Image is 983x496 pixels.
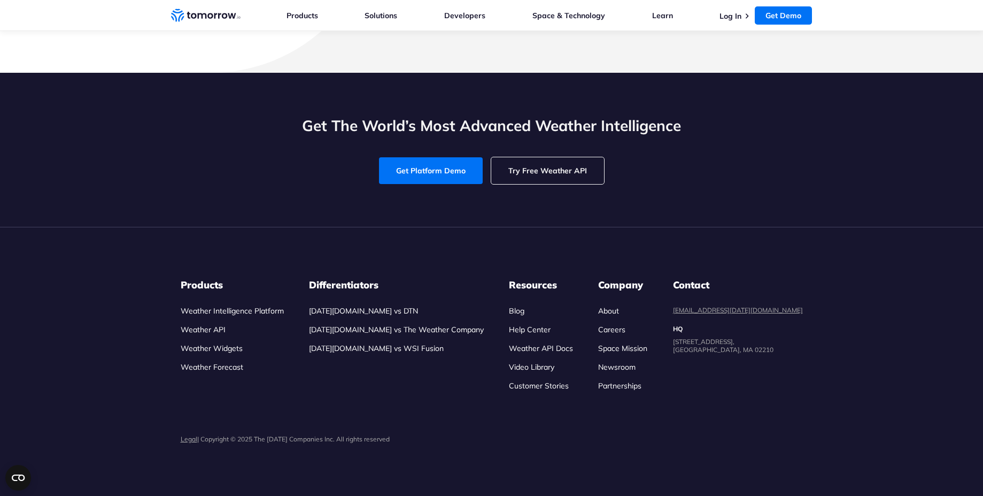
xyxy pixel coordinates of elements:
a: Developers [444,11,485,20]
a: Products [287,11,318,20]
a: Get Platform Demo [379,157,483,184]
a: About [598,306,619,316]
button: Open CMP widget [5,465,31,491]
a: [DATE][DOMAIN_NAME] vs The Weather Company [309,325,484,334]
dl: contact details [673,279,803,354]
dt: HQ [673,325,803,333]
img: Instagram [791,435,803,447]
img: usa flag [673,359,705,378]
a: Weather Forecast [181,362,243,372]
a: Partnerships [598,381,641,391]
a: Home link [171,7,241,24]
a: Solutions [365,11,397,20]
a: Learn [652,11,673,20]
a: Space & Technology [532,11,605,20]
h3: Differentiators [309,279,484,292]
img: Linkedin [687,435,699,447]
a: Customer Stories [509,381,569,391]
a: Weather API [181,325,226,334]
a: Try Free Weather API [491,157,604,184]
a: Legal [181,435,197,443]
h3: Products [181,279,284,292]
a: [DATE][DOMAIN_NAME] vs DTN [309,306,418,316]
a: Blog [509,306,524,316]
p: | Copyright © 2025 The [DATE] Companies Inc. All rights reserved [181,435,390,443]
a: Weather Widgets [181,344,243,353]
a: Space Mission [598,344,647,353]
a: Log In [719,11,741,21]
a: Weather API Docs [509,344,573,353]
a: [EMAIL_ADDRESS][DATE][DOMAIN_NAME] [673,306,803,314]
a: Newsroom [598,362,636,372]
dd: [STREET_ADDRESS], [GEOGRAPHIC_DATA], MA 02210 [673,338,803,354]
img: Twitter [722,435,733,447]
h3: Company [598,279,647,292]
dt: Contact [673,279,803,292]
a: Get Demo [755,6,812,25]
img: Facebook [756,435,768,447]
a: Help Center [509,325,551,334]
h3: Resources [509,279,573,292]
a: Careers [598,325,625,334]
h2: Get The World’s Most Advanced Weather Intelligence [171,116,812,136]
a: [DATE][DOMAIN_NAME] vs WSI Fusion [309,344,444,353]
a: Weather Intelligence Platform [181,306,284,316]
a: Video Library [509,362,554,372]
